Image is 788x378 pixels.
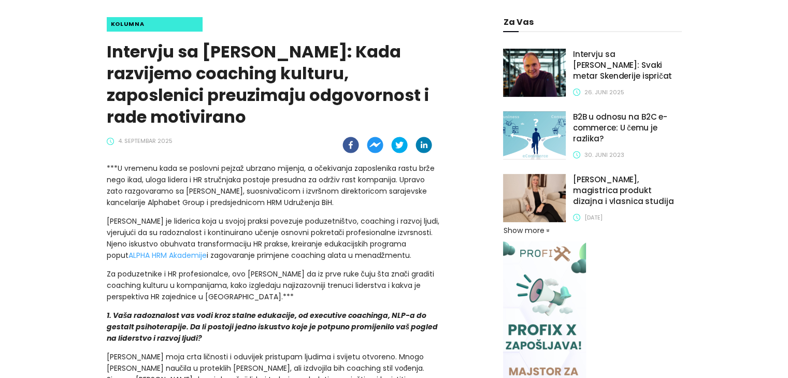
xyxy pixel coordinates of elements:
p: [PERSON_NAME] je liderica koja u svojoj praksi povezuje poduzetništvo, coaching i razvoj ljudi, v... [107,215,440,261]
h1: Intervju sa [PERSON_NAME]: Kada razvijemo coaching kulturu, zaposlenici preuzimaju odgovornost i ... [107,41,440,128]
span: 26. juni 2025 [584,88,624,97]
p: ***U vremenu kada se poslovni pejzaž ubrzano mijenja, a očekivanja zaposlenika rastu brže nego ik... [107,163,440,208]
p: Za poduzetnike i HR profesionalce, ovo [PERSON_NAME] da iz prve ruke čuju šta znači graditi coach... [107,268,440,302]
strong: 1. Vaša radoznalost vas vodi kroz stalne edukacije, od executive coachinga, NLP-a do gestalt psih... [107,310,438,343]
h1: Intervju sa [PERSON_NAME]: Svaki metar Skenderije ispričat će priču o budućnosti autoindustrije [573,49,682,82]
span: [DATE] [584,213,603,222]
span: kolumna [111,20,145,28]
button: facebook [342,137,359,153]
span: » [542,229,554,232]
span: clock-circle [107,138,114,145]
span: 4. septembar 2025 [118,137,173,146]
a: B2B u odnosu na B2C e-commerce: U čemu je razlika? [573,111,682,148]
span: clock-circle [573,214,580,221]
img: Intervju sa Emirom Babovićem: Svaki metar Skenderije ispričat će priču o budućnosti autoindustrije [503,49,565,97]
span: clock-circle [573,151,580,158]
h1: [PERSON_NAME], magistrica produkt dizajna i vlasnica studija ID Interiors + Design: Enterijer je ... [573,174,682,207]
button: facebookmessenger [367,137,383,153]
span: 30. juni 2023 [584,151,624,159]
span: clock-circle [573,89,580,96]
button: Show more» [503,225,555,236]
img: B2B u odnosu na B2C e-commerce: U čemu je razlika? [503,111,565,159]
span: Show more [503,225,544,236]
h1: B2B u odnosu na B2C e-commerce: U čemu je razlika? [573,111,682,144]
img: Sabina Talović, magistrica produkt dizajna i vlasnica studija ID Interiors + Design: Enterijer je... [503,174,565,222]
button: linkedin [416,137,432,153]
a: Intervju sa [PERSON_NAME]: Svaki metar Skenderije ispričat će priču o budućnosti autoindustrije [573,49,682,86]
h1: za vas [503,17,681,27]
a: [PERSON_NAME], magistrica produkt dizajna i vlasnica studija ID Interiors + Design: Enterijer je ... [573,174,682,211]
button: twitter [391,137,408,153]
a: ALPHA HRM Akademije [128,250,207,260]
